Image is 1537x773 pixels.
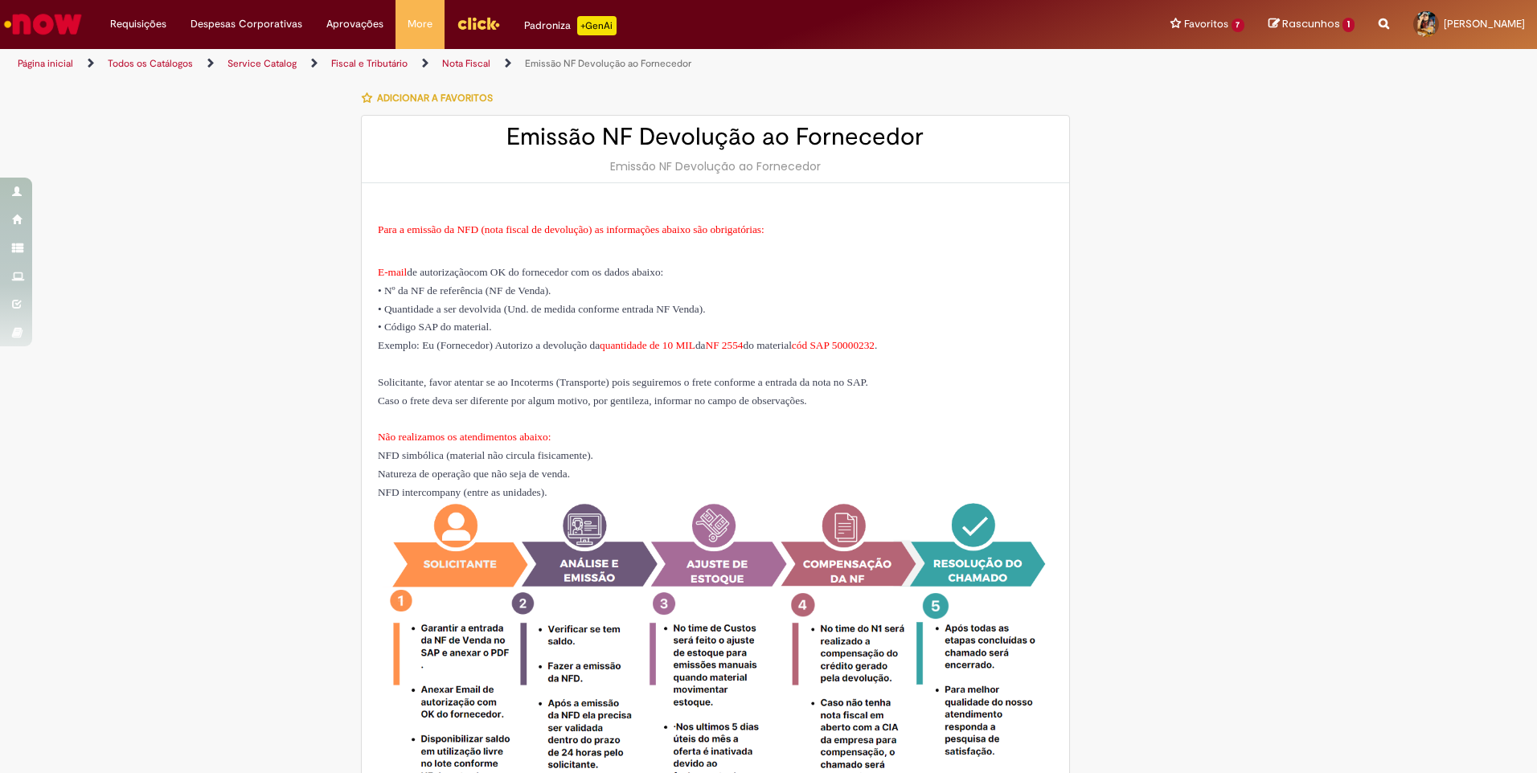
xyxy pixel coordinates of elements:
span: NFD intercompany (entre as unidades) [378,486,544,498]
span: Não realizamos os atendimentos abaixo: [378,431,551,443]
a: Página inicial [18,57,73,70]
span: Despesas Corporativas [191,16,302,32]
span: [PERSON_NAME] [1444,17,1525,31]
span: Requisições [110,16,166,32]
span: • Nº da NF de referência (NF de Venda) [378,284,551,297]
span: com OK do fornecedor com os dados abaixo: [469,266,664,278]
span: . [591,449,593,461]
span: More [408,16,432,32]
span: . [703,303,705,315]
a: Service Catalog [227,57,297,70]
a: Emissão NF Devolução ao Fornecedor [525,57,691,70]
span: • Código SAP do material. [378,321,492,333]
h2: Emissão NF Devolução ao Fornecedor [378,124,1053,150]
span: . [544,486,547,498]
span: Rascunhos [1282,16,1340,31]
span: quantidade de 10 MIL [600,339,695,351]
span: • Quantidade a ser devolvida (Und. de medida conforme entrada NF Venda) [378,303,705,315]
button: Adicionar a Favoritos [361,81,502,115]
span: Para a emissão da NFD (nota fiscal de devolução) as informações abaixo são obrigatórias: [378,223,764,235]
a: Nota Fiscal [442,57,490,70]
a: Fiscal e Tributário [331,57,408,70]
span: Exemplo: Eu (Fornecedor) Autorizo a devolução da da do material . [378,339,877,351]
p: +GenAi [577,16,617,35]
img: click_logo_yellow_360x200.png [457,11,500,35]
span: 7 [1232,18,1245,32]
span: Natureza de operação que não seja de venda. [378,468,570,480]
span: cód SAP 50000232 [792,339,875,351]
div: Padroniza [524,16,617,35]
span: 1 [1342,18,1355,32]
img: ServiceNow [2,8,84,40]
ul: Trilhas de página [12,49,1013,79]
span: de autorização [407,266,663,278]
a: Rascunhos [1269,17,1355,32]
span: Solicitante, favor atentar se ao Incoterms (Transporte) pois seguiremos o frete conforme a entrad... [378,376,868,407]
span: Adicionar a Favoritos [377,92,493,104]
div: Emissão NF Devolução ao Fornecedor [378,158,1053,174]
span: E-mail [378,266,407,278]
span: Aprovações [326,16,383,32]
a: Todos os Catálogos [108,57,193,70]
span: . [548,284,551,297]
span: NF 2554 [706,339,744,351]
span: NFD simbólica (material não circula fisicamente) [378,449,593,461]
span: Favoritos [1184,16,1228,32]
